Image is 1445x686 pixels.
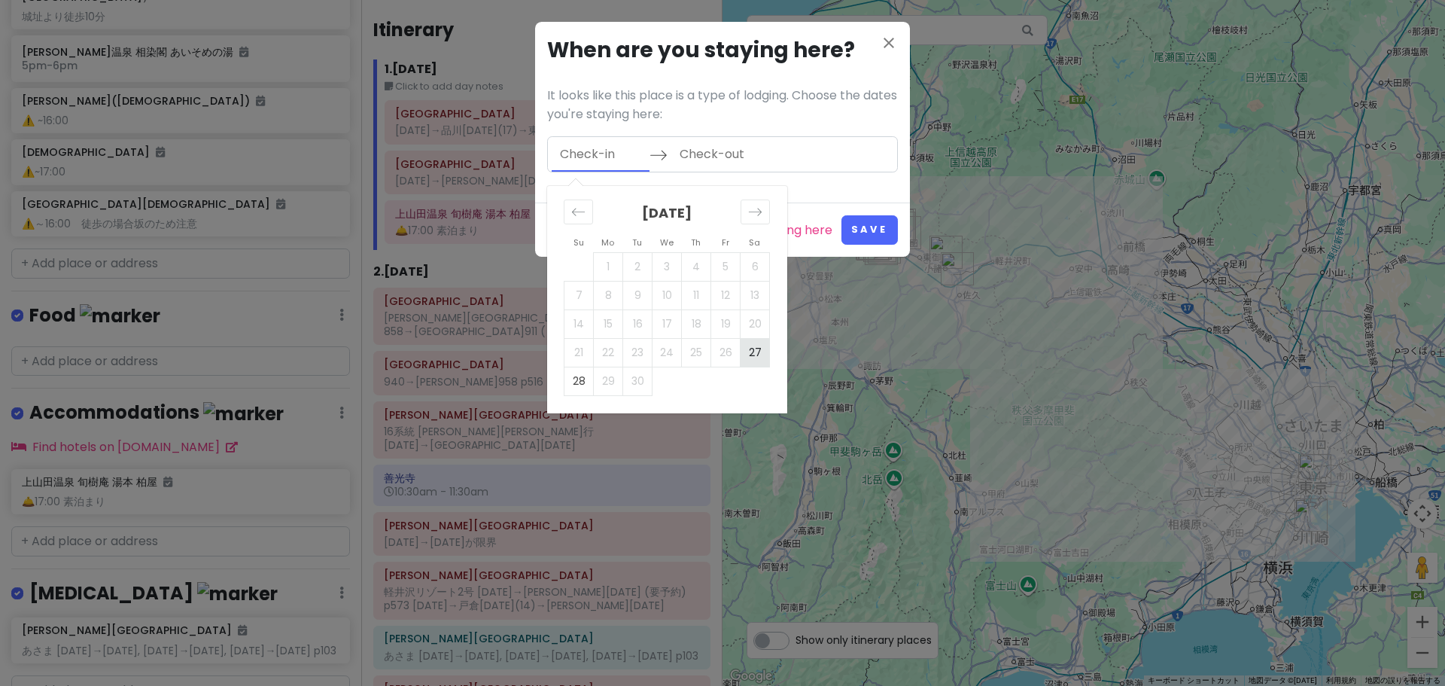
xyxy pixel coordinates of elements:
input: Check-out [671,137,769,172]
p: It looks like this place is a type of lodging. Choose the dates you're staying here: [547,86,898,124]
small: Su [573,236,584,248]
div: Move backward to switch to the previous month. [564,200,593,224]
td: Choose Saturday, September 27, 2025 as your check-in date. It’s available. [741,338,770,367]
td: Not available. Tuesday, September 23, 2025 [623,338,653,367]
td: Not available. Saturday, September 13, 2025 [741,281,770,309]
button: Save [841,215,898,245]
td: Not available. Monday, September 29, 2025 [594,367,623,395]
td: Not available. Thursday, September 11, 2025 [682,281,711,309]
strong: [DATE] [642,203,692,222]
td: Not available. Thursday, September 25, 2025 [682,338,711,367]
td: Not available. Saturday, September 20, 2025 [741,309,770,338]
td: Not available. Friday, September 19, 2025 [711,309,741,338]
td: Not available. Sunday, September 14, 2025 [564,309,594,338]
small: Sa [749,236,760,248]
button: Close [880,34,898,55]
td: Not available. Monday, September 22, 2025 [594,338,623,367]
td: Choose Sunday, September 28, 2025 as your check-in date. It’s available. [564,367,594,395]
td: Not available. Sunday, September 7, 2025 [564,281,594,309]
td: Not available. Wednesday, September 3, 2025 [653,252,682,281]
td: Not available. Sunday, September 21, 2025 [564,338,594,367]
td: Not available. Wednesday, September 24, 2025 [653,338,682,367]
td: Not available. Tuesday, September 9, 2025 [623,281,653,309]
td: Not available. Thursday, September 4, 2025 [682,252,711,281]
small: Th [691,236,701,248]
div: Calendar [547,186,787,413]
h3: When are you staying here? [547,34,898,68]
td: Not available. Monday, September 15, 2025 [594,309,623,338]
small: Fr [722,236,729,248]
small: We [660,236,674,248]
td: Not available. Thursday, September 18, 2025 [682,309,711,338]
td: Not available. Wednesday, September 17, 2025 [653,309,682,338]
td: Not available. Friday, September 26, 2025 [711,338,741,367]
input: Check-in [552,137,649,172]
td: Not available. Friday, September 5, 2025 [711,252,741,281]
i: close [880,34,898,52]
td: Not available. Tuesday, September 30, 2025 [623,367,653,395]
small: Mo [601,236,614,248]
td: Not available. Wednesday, September 10, 2025 [653,281,682,309]
td: Not available. Friday, September 12, 2025 [711,281,741,309]
td: Not available. Saturday, September 6, 2025 [741,252,770,281]
td: Not available. Tuesday, September 16, 2025 [623,309,653,338]
small: Tu [632,236,642,248]
td: Not available. Monday, September 1, 2025 [594,252,623,281]
div: Move forward to switch to the next month. [741,200,770,224]
td: Not available. Tuesday, September 2, 2025 [623,252,653,281]
td: Not available. Monday, September 8, 2025 [594,281,623,309]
